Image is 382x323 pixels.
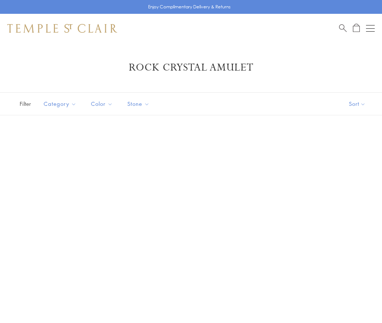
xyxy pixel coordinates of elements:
[85,96,118,112] button: Color
[40,99,82,108] span: Category
[38,96,82,112] button: Category
[124,99,155,108] span: Stone
[87,99,118,108] span: Color
[122,96,155,112] button: Stone
[333,93,382,115] button: Show sort by
[18,61,364,74] h1: Rock Crystal Amulet
[339,24,347,33] a: Search
[148,3,231,11] p: Enjoy Complimentary Delivery & Returns
[7,24,117,33] img: Temple St. Clair
[353,24,360,33] a: Open Shopping Bag
[366,24,375,33] button: Open navigation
